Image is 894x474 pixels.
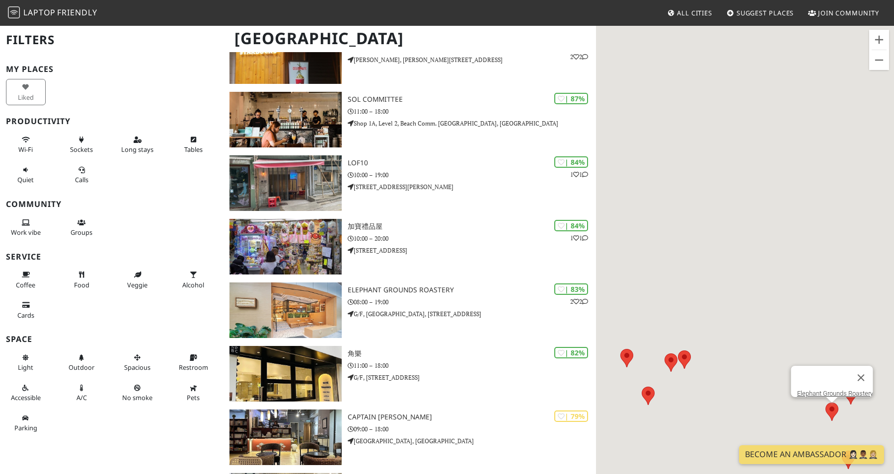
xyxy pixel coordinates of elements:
h3: 加寶禮品屋 [348,222,596,231]
button: 縮小 [869,50,889,70]
button: 關閉 [849,366,873,390]
h3: Elephant Grounds Roastery [348,286,596,294]
a: Become an Ambassador 🤵🏻‍♀️🤵🏾‍♂️🤵🏼‍♀️ [739,445,884,464]
button: Restroom [174,349,214,376]
span: People working [11,228,41,237]
h3: SOL Committee [348,95,596,104]
span: Parking [14,423,37,432]
a: SOL Committee | 87% SOL Committee 11:00 – 18:00 Shop 1A, Level 2, Beach Comm. [GEOGRAPHIC_DATA], ... [223,92,596,147]
button: Calls [62,162,102,188]
span: Accessible [11,393,41,402]
a: Lof10 | 84% 11 Lof10 10:00 – 19:00 [STREET_ADDRESS][PERSON_NAME] [223,155,596,211]
p: 2 2 [570,297,588,306]
h3: Community [6,200,218,209]
span: Smoke free [122,393,152,402]
h3: My Places [6,65,218,74]
span: Veggie [127,280,148,289]
p: 11:00 – 18:00 [348,361,596,370]
button: Tables [174,132,214,158]
p: 10:00 – 19:00 [348,170,596,180]
a: Suggest Places [723,4,798,22]
p: G/F, [GEOGRAPHIC_DATA], [STREET_ADDRESS] [348,309,596,319]
button: Accessible [6,380,46,406]
button: Outdoor [62,349,102,376]
img: Captain Coffee [229,409,342,465]
button: Pets [174,380,214,406]
p: 1 1 [570,170,588,179]
span: Laptop [23,7,56,18]
p: 09:00 – 18:00 [348,424,596,434]
a: Elephant Grounds Roastery [797,390,873,397]
h3: Captain [PERSON_NAME] [348,413,596,421]
img: 加寶禮品屋 [229,219,342,274]
a: 加寶禮品屋 | 84% 11 加寶禮品屋 10:00 – 20:00 [STREET_ADDRESS] [223,219,596,274]
div: | 82% [554,347,588,358]
span: All Cities [677,8,712,17]
h1: [GEOGRAPHIC_DATA] [226,25,594,52]
span: Coffee [16,280,35,289]
span: Credit cards [17,311,34,320]
button: No smoke [118,380,157,406]
button: Wi-Fi [6,132,46,158]
h3: 角樂 [348,349,596,358]
p: [STREET_ADDRESS] [348,246,596,255]
span: Long stays [121,145,153,154]
span: Quiet [17,175,34,184]
button: Veggie [118,267,157,293]
span: Air conditioned [76,393,87,402]
img: SOL Committee [229,92,342,147]
p: Shop 1A, Level 2, Beach Comm. [GEOGRAPHIC_DATA], [GEOGRAPHIC_DATA] [348,119,596,128]
button: Parking [6,410,46,436]
button: Sockets [62,132,102,158]
a: Elephant Grounds Roastery | 83% 22 Elephant Grounds Roastery 08:00 – 19:00 G/F, [GEOGRAPHIC_DATA]... [223,282,596,338]
h3: Service [6,252,218,262]
img: 角樂 [229,346,342,402]
img: Elephant Grounds Roastery [229,282,342,338]
p: 08:00 – 19:00 [348,297,596,307]
span: Pet friendly [187,393,200,402]
span: Alcohol [182,280,204,289]
p: G/F, [STREET_ADDRESS] [348,373,596,382]
p: [GEOGRAPHIC_DATA], [GEOGRAPHIC_DATA] [348,436,596,446]
span: Power sockets [70,145,93,154]
button: Cards [6,297,46,323]
span: Suggest Places [737,8,794,17]
span: Outdoor area [69,363,94,372]
h3: Lof10 [348,159,596,167]
span: Food [74,280,89,289]
span: Friendly [57,7,97,18]
p: 10:00 – 20:00 [348,234,596,243]
div: | 84% [554,220,588,231]
button: Work vibe [6,214,46,241]
button: Light [6,349,46,376]
h3: Space [6,335,218,344]
a: 角樂 | 82% 角樂 11:00 – 18:00 G/F, [STREET_ADDRESS] [223,346,596,402]
a: Captain Coffee | 79% Captain [PERSON_NAME] 09:00 – 18:00 [GEOGRAPHIC_DATA], [GEOGRAPHIC_DATA] [223,409,596,465]
h2: Filters [6,25,218,55]
button: Long stays [118,132,157,158]
div: | 84% [554,156,588,168]
a: LaptopFriendly LaptopFriendly [8,4,97,22]
p: 1 1 [570,233,588,243]
button: Groups [62,214,102,241]
button: Quiet [6,162,46,188]
div: | 87% [554,93,588,104]
img: LaptopFriendly [8,6,20,18]
button: Coffee [6,267,46,293]
span: Natural light [18,363,33,372]
span: Work-friendly tables [184,145,203,154]
button: A/C [62,380,102,406]
h3: Productivity [6,117,218,126]
span: Stable Wi-Fi [18,145,33,154]
span: Join Community [818,8,879,17]
button: Food [62,267,102,293]
span: Restroom [179,363,208,372]
img: Lof10 [229,155,342,211]
div: | 79% [554,410,588,422]
button: Alcohol [174,267,214,293]
p: [STREET_ADDRESS][PERSON_NAME] [348,182,596,192]
span: Group tables [71,228,92,237]
span: Spacious [124,363,150,372]
button: Spacious [118,349,157,376]
p: 11:00 – 18:00 [348,107,596,116]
